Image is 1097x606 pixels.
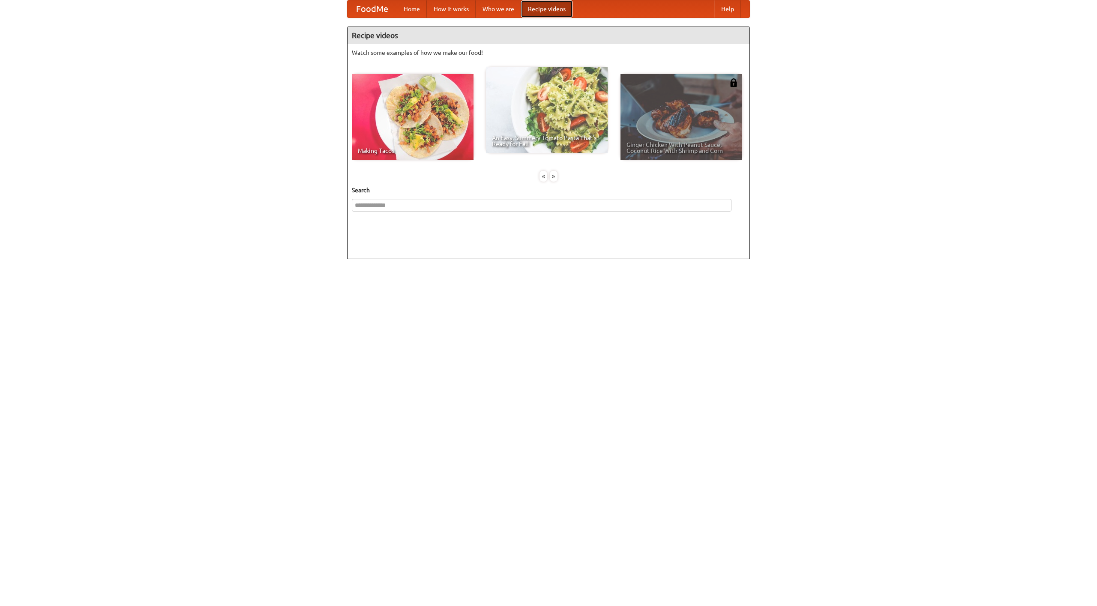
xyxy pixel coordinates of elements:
h4: Recipe videos [348,27,749,44]
a: FoodMe [348,0,397,18]
span: An Easy, Summery Tomato Pasta That's Ready for Fall [492,135,602,147]
div: « [540,171,547,182]
h5: Search [352,186,745,194]
div: » [550,171,557,182]
a: Help [714,0,741,18]
img: 483408.png [729,78,738,87]
a: How it works [427,0,476,18]
p: Watch some examples of how we make our food! [352,48,745,57]
a: Recipe videos [521,0,572,18]
a: Making Tacos [352,74,474,160]
span: Making Tacos [358,148,468,154]
a: Who we are [476,0,521,18]
a: Home [397,0,427,18]
a: An Easy, Summery Tomato Pasta That's Ready for Fall [486,67,608,153]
